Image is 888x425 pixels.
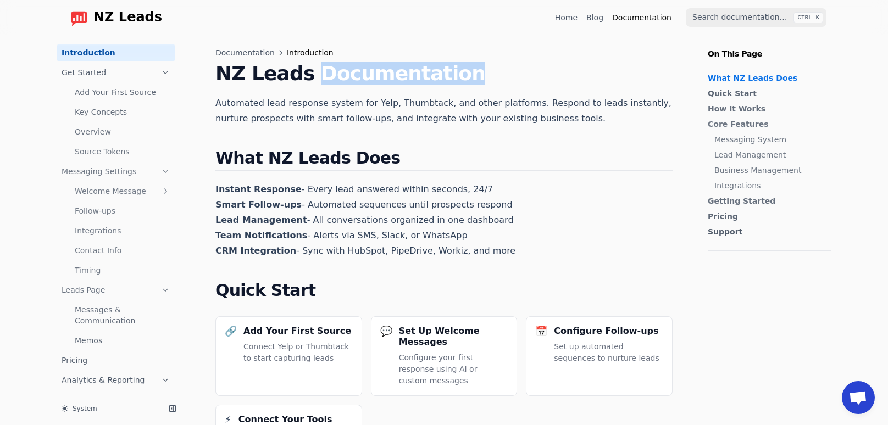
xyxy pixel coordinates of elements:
[215,184,302,194] strong: Instant Response
[215,281,673,303] h2: Quick Start
[243,341,353,364] p: Connect Yelp or Thumbtack to start capturing leads
[70,103,175,121] a: Key Concepts
[215,148,673,171] h2: What NZ Leads Does
[399,326,508,348] h3: Set Up Welcome Messages
[70,83,175,101] a: Add Your First Source
[70,182,175,200] a: Welcome Message
[287,47,334,58] span: Introduction
[57,163,175,180] a: Messaging Settings
[215,199,302,210] strong: Smart Follow-ups
[70,242,175,259] a: Contact Info
[57,44,175,61] a: Introduction
[70,391,175,409] a: Advanced Features
[225,326,237,337] div: 🔗
[526,316,673,396] a: 📅Configure Follow-upsSet up automated sequences to nurture leads
[842,381,875,414] div: Open chat
[70,202,175,220] a: Follow-ups
[57,281,175,299] a: Leads Page
[699,35,840,59] p: On This Page
[708,211,825,222] a: Pricing
[70,123,175,141] a: Overview
[708,88,825,99] a: Quick Start
[399,352,508,387] p: Configure your first response using AI or custom messages
[225,414,232,425] div: ⚡
[708,195,825,206] a: Getting Started
[535,326,547,337] div: 📅
[380,326,392,337] div: 💬
[57,371,175,389] a: Analytics & Reporting
[215,316,362,396] a: 🔗Add Your First SourceConnect Yelp or Thumbtack to start capturing leads
[215,230,307,241] strong: Team Notifications
[555,12,578,23] a: Home
[238,414,332,425] h3: Connect Your Tools
[215,182,673,259] p: - Every lead answered within seconds, 24/7 - Automated sequences until prospects respond - All co...
[554,326,658,337] h3: Configure Follow-ups
[215,63,673,85] h1: NZ Leads Documentation
[62,9,162,26] a: Home page
[57,351,175,369] a: Pricing
[70,222,175,239] a: Integrations
[70,9,88,26] img: logo
[57,64,175,81] a: Get Started
[714,134,825,145] a: Messaging System
[708,119,825,130] a: Core Features
[371,316,518,396] a: 💬Set Up Welcome MessagesConfigure your first response using AI or custom messages
[70,261,175,279] a: Timing
[586,12,603,23] a: Blog
[215,96,673,126] p: Automated lead response system for Yelp, Thumbtack, and other platforms. Respond to leads instant...
[93,10,162,25] span: NZ Leads
[165,401,180,416] button: Collapse sidebar
[215,215,307,225] strong: Lead Management
[714,149,825,160] a: Lead Management
[714,165,825,176] a: Business Management
[70,143,175,160] a: Source Tokens
[612,12,671,23] a: Documentation
[70,332,175,349] a: Memos
[708,72,825,83] a: What NZ Leads Does
[554,341,663,364] p: Set up automated sequences to nurture leads
[714,180,825,191] a: Integrations
[686,8,826,27] input: Search documentation…
[215,245,296,256] strong: CRM Integration
[70,301,175,329] a: Messages & Communication
[215,47,275,58] span: Documentation
[708,226,825,237] a: Support
[708,103,825,114] a: How It Works
[243,326,351,337] h3: Add Your First Source
[57,401,160,416] button: System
